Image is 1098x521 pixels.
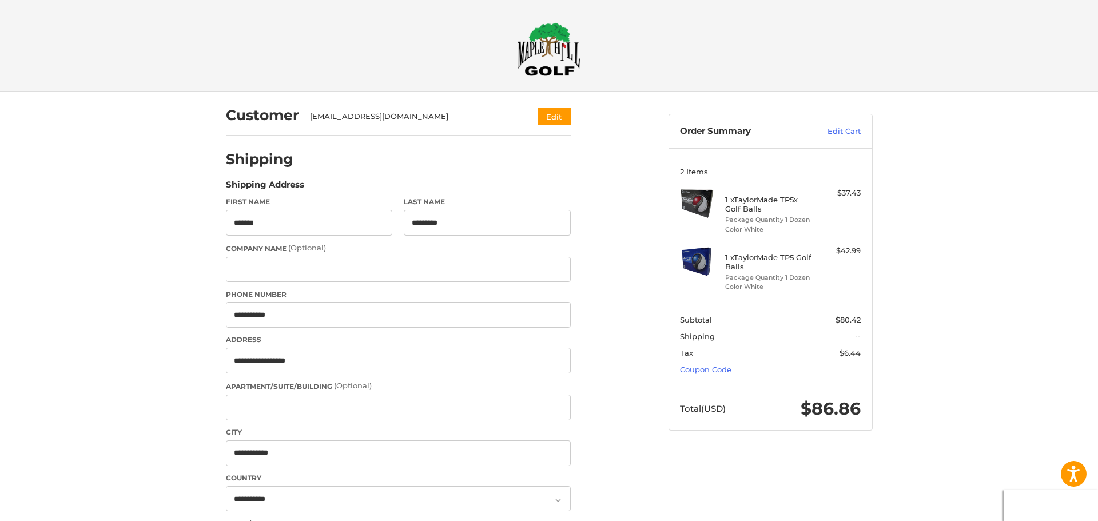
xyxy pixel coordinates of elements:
div: $42.99 [815,245,861,257]
span: Shipping [680,332,715,341]
h3: 2 Items [680,167,861,176]
a: Edit Cart [803,126,861,137]
label: Address [226,335,571,345]
li: Color White [725,282,813,292]
span: $80.42 [836,315,861,324]
label: Company Name [226,242,571,254]
small: (Optional) [288,243,326,252]
h2: Shipping [226,150,293,168]
span: -- [855,332,861,341]
a: Coupon Code [680,365,731,374]
div: [EMAIL_ADDRESS][DOMAIN_NAME] [310,111,515,122]
span: Tax [680,348,693,357]
span: $6.44 [840,348,861,357]
img: Maple Hill Golf [518,22,580,76]
li: Package Quantity 1 Dozen [725,215,813,225]
div: $37.43 [815,188,861,199]
iframe: Google Customer Reviews [1004,490,1098,521]
h2: Customer [226,106,299,124]
li: Package Quantity 1 Dozen [725,273,813,283]
li: Color White [725,225,813,234]
label: City [226,427,571,438]
small: (Optional) [334,381,372,390]
span: Subtotal [680,315,712,324]
label: Country [226,473,571,483]
label: First Name [226,197,393,207]
h4: 1 x TaylorMade TP5x Golf Balls [725,195,813,214]
span: $86.86 [801,398,861,419]
label: Apartment/Suite/Building [226,380,571,392]
button: Edit [538,108,571,125]
label: Last Name [404,197,571,207]
legend: Shipping Address [226,178,304,197]
span: Total (USD) [680,403,726,414]
h3: Order Summary [680,126,803,137]
label: Phone Number [226,289,571,300]
h4: 1 x TaylorMade TP5 Golf Balls [725,253,813,272]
